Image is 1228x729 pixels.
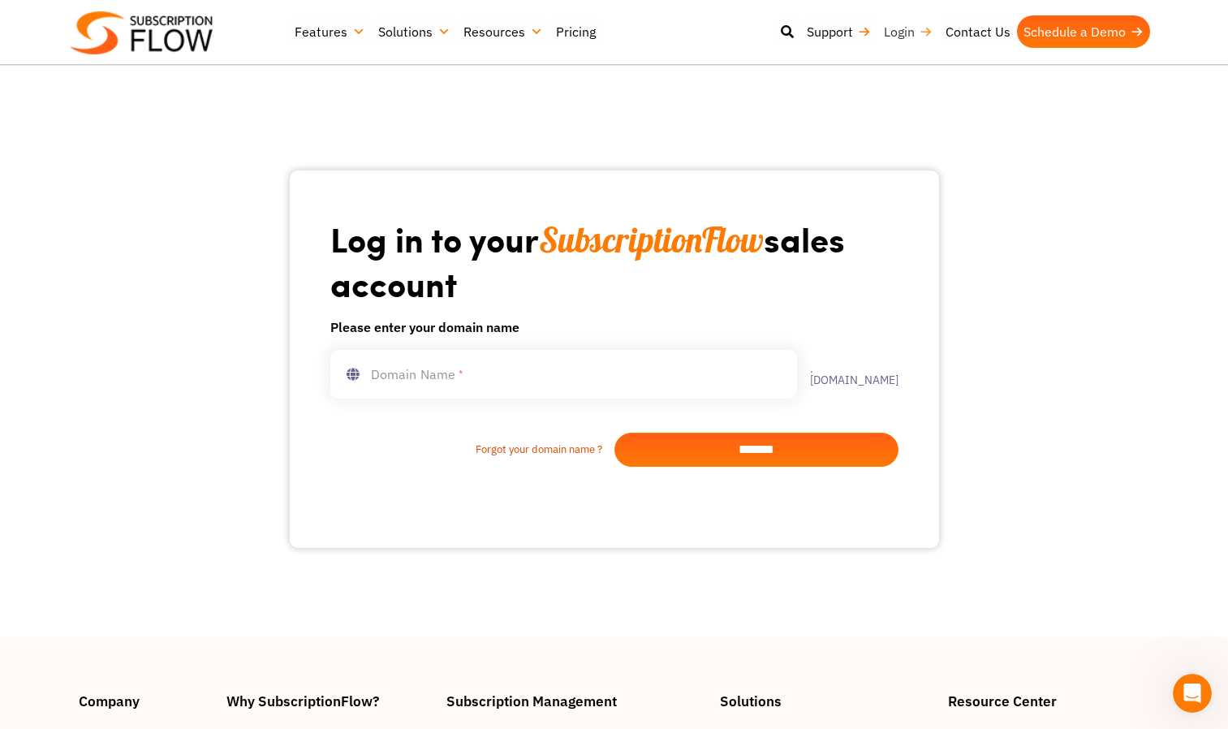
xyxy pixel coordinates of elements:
[79,694,210,708] h4: Company
[539,218,764,261] span: SubscriptionFlow
[720,694,932,708] h4: Solutions
[446,694,704,708] h4: Subscription Management
[877,15,939,48] a: Login
[372,15,457,48] a: Solutions
[800,15,877,48] a: Support
[71,11,213,54] img: Subscriptionflow
[330,317,898,337] h6: Please enter your domain name
[1017,15,1150,48] a: Schedule a Demo
[457,15,549,48] a: Resources
[939,15,1017,48] a: Contact Us
[226,694,430,708] h4: Why SubscriptionFlow?
[948,694,1149,708] h4: Resource Center
[549,15,602,48] a: Pricing
[797,363,898,386] label: .[DOMAIN_NAME]
[1173,674,1212,713] iframe: Intercom live chat
[330,442,614,458] a: Forgot your domain name ?
[288,15,372,48] a: Features
[330,218,898,304] h1: Log in to your sales account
